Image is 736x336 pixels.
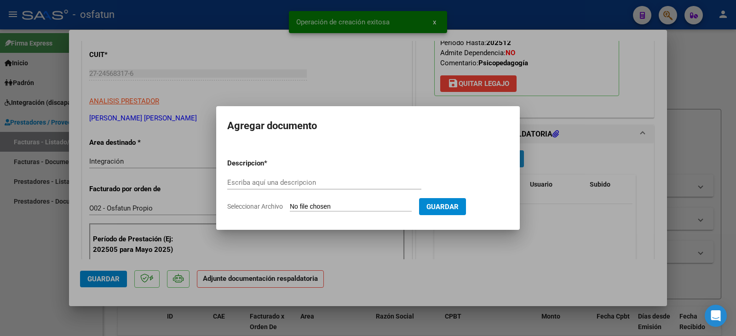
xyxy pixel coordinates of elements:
[705,305,727,327] div: Open Intercom Messenger
[426,203,459,211] span: Guardar
[227,117,509,135] h2: Agregar documento
[227,203,283,210] span: Seleccionar Archivo
[227,158,312,169] p: Descripcion
[419,198,466,215] button: Guardar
